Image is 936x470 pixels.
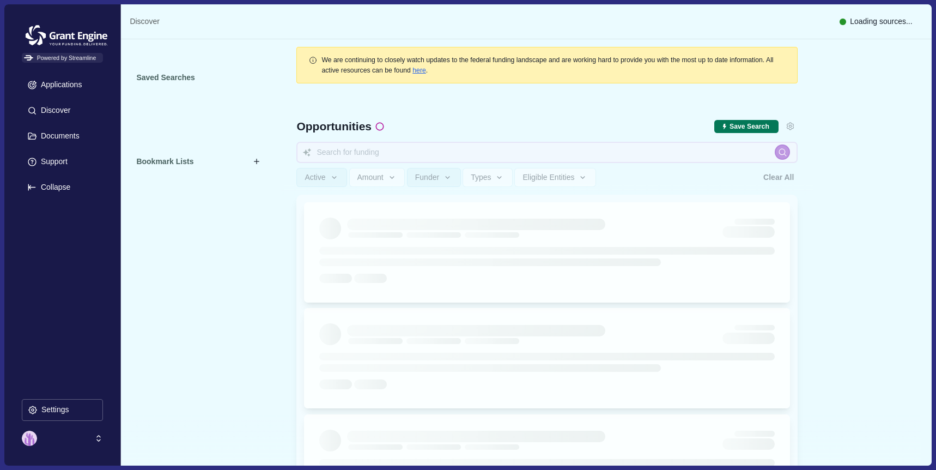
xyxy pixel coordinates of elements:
[24,55,33,61] img: Powered by Streamline Logo
[296,142,798,163] input: Search for funding
[471,173,491,182] span: Types
[407,168,461,187] button: Funder
[412,67,426,74] a: here
[296,168,347,187] button: Active
[130,16,159,27] a: Discover
[321,55,786,75] div: .
[22,22,111,49] img: Grantengine Logo
[22,431,37,446] img: profile picture
[415,173,439,182] span: Funder
[782,119,798,134] button: Settings
[136,156,193,167] span: Bookmark Lists
[714,120,779,134] button: Save current search & filters
[136,72,195,83] span: Saved Searches
[38,405,69,414] p: Settings
[463,168,513,187] button: Types
[357,173,384,182] span: Amount
[22,399,103,421] button: Settings
[514,168,595,187] button: Eligible Entities
[296,120,372,132] span: Opportunities
[22,53,103,63] span: Powered by Streamline
[22,177,103,198] button: Expand
[37,80,82,89] p: Applications
[22,74,103,96] button: Applications
[305,173,325,182] span: Active
[522,173,574,182] span: Eligible Entities
[22,399,103,425] a: Settings
[37,106,70,115] p: Discover
[349,168,405,187] button: Amount
[22,100,103,122] button: Discover
[22,151,103,173] button: Support
[37,157,68,166] p: Support
[759,168,798,187] button: Clear All
[22,22,103,34] a: Grantengine Logo
[37,131,80,141] p: Documents
[37,183,70,192] p: Collapse
[22,125,103,147] button: Documents
[850,16,912,27] span: Loading sources...
[321,56,773,74] span: We are continuing to closely watch updates to the federal funding landscape and are working hard ...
